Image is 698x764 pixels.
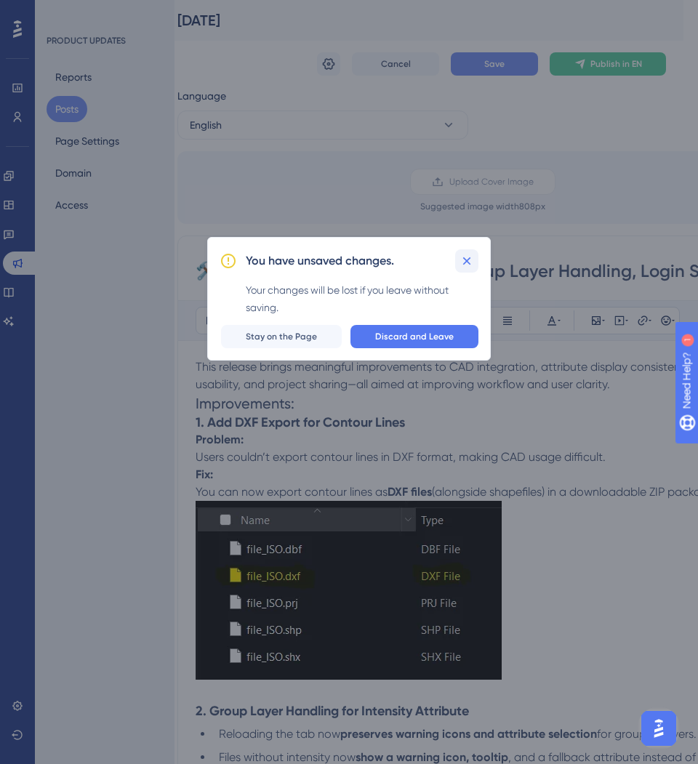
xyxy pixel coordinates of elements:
span: Need Help? [34,4,91,21]
div: Your changes will be lost if you leave without saving. [246,281,478,316]
div: 1 [101,7,105,19]
span: Stay on the Page [246,331,317,342]
h2: You have unsaved changes. [246,252,394,270]
span: Discard and Leave [375,331,454,342]
iframe: UserGuiding AI Assistant Launcher [637,707,681,750]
